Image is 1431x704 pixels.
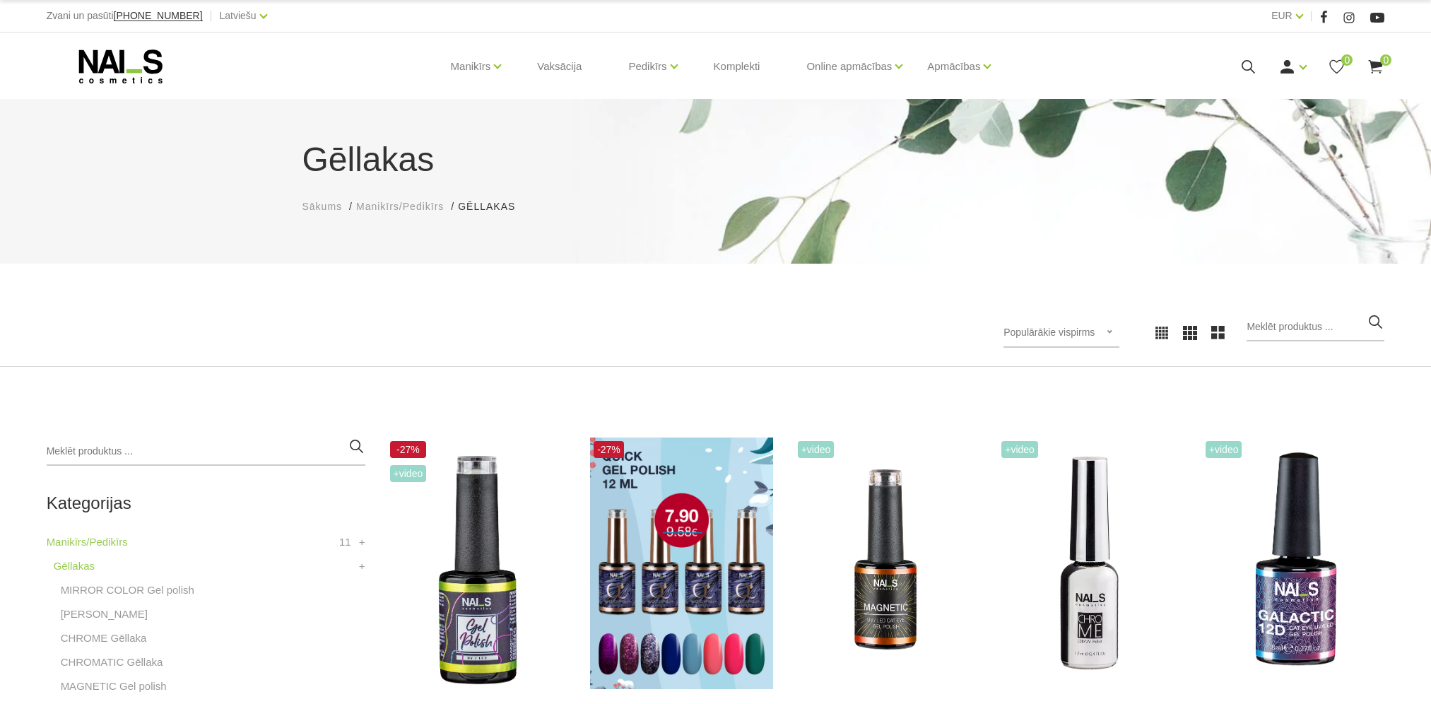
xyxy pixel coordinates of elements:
[114,10,203,21] span: [PHONE_NUMBER]
[806,38,892,95] a: Online apmācības
[220,7,257,24] a: Latviešu
[61,678,167,695] a: MAGNETIC Gel polish
[1367,58,1384,76] a: 0
[628,38,666,95] a: Pedikīrs
[1247,313,1384,341] input: Meklēt produktus ...
[594,441,624,458] span: -27%
[302,199,343,214] a: Sākums
[210,7,213,25] span: |
[1202,438,1385,689] img: Daudzdimensionāla magnētiskā gellaka, kas satur smalkas, atstarojošas hroma daļiņas. Ar īpaša mag...
[61,654,163,671] a: CHROMATIC Gēllaka
[54,558,95,575] a: Gēllakas
[359,534,365,551] a: +
[390,441,427,458] span: -27%
[1341,54,1353,66] span: 0
[47,534,128,551] a: Manikīrs/Pedikīrs
[927,38,980,95] a: Apmācības
[526,33,593,100] a: Vaksācija
[390,465,427,482] span: +Video
[302,201,343,212] span: Sākums
[1003,327,1095,338] span: Populārākie vispirms
[702,33,772,100] a: Komplekti
[1206,441,1242,458] span: +Video
[1380,54,1391,66] span: 0
[1271,7,1292,24] a: EUR
[798,441,835,458] span: +Video
[794,438,977,689] img: Ilgnoturīga gellaka, kas sastāv no metāla mikrodaļiņām, kuras īpaša magnēta ietekmē var pārvērst ...
[359,558,365,575] a: +
[998,438,1181,689] img: Paredzēta hromēta jeb spoguļspīduma efekta veidošanai uz pilnas naga plātnes vai atsevišķiem diza...
[387,438,570,689] img: Ilgnoturīga, intensīvi pigmentēta gellaka. Viegli klājas, lieliski žūst, nesaraujas, neatkāpjas n...
[458,199,529,214] li: Gēllakas
[302,134,1129,185] h1: Gēllakas
[339,534,351,551] span: 11
[590,438,773,689] img: Ātri, ērti un vienkārši!Intensīvi pigmentēta gellaka, kas perfekti klājas arī vienā slānī, tādā v...
[61,582,194,599] a: MIRROR COLOR Gel polish
[1310,7,1313,25] span: |
[114,11,203,21] a: [PHONE_NUMBER]
[61,606,148,623] a: [PERSON_NAME]
[47,7,203,25] div: Zvani un pasūti
[356,201,444,212] span: Manikīrs/Pedikīrs
[47,494,365,512] h2: Kategorijas
[1328,58,1345,76] a: 0
[1001,441,1038,458] span: +Video
[61,630,147,647] a: CHROME Gēllaka
[47,438,365,466] input: Meklēt produktus ...
[356,199,444,214] a: Manikīrs/Pedikīrs
[451,38,491,95] a: Manikīrs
